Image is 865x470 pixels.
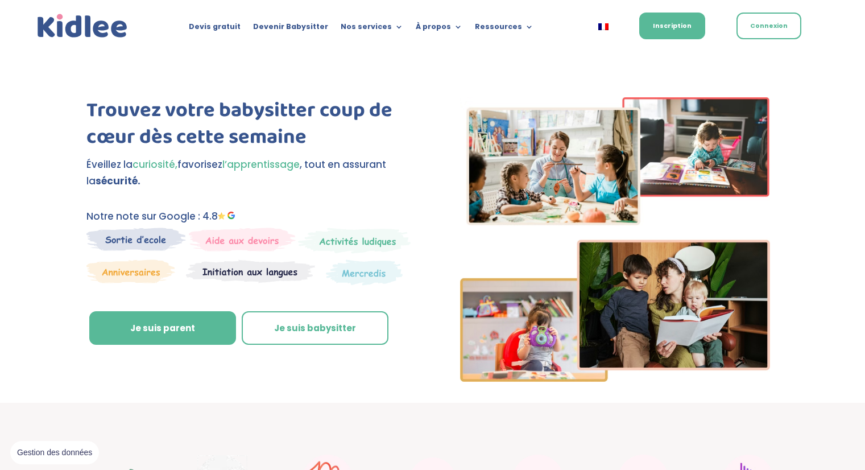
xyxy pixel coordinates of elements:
a: Inscription [639,13,705,39]
img: logo_kidlee_bleu [35,11,130,41]
a: À propos [416,23,462,35]
a: Kidlee Logo [35,11,130,41]
a: Devenir Babysitter [253,23,328,35]
img: Thematique [326,259,403,286]
span: curiosité, [133,158,177,171]
img: Sortie decole [86,228,186,251]
a: Connexion [736,13,801,39]
h1: Trouvez votre babysitter coup de cœur dès cette semaine [86,97,413,156]
img: Atelier thematique [186,259,315,283]
a: Nos services [341,23,403,35]
img: Français [598,23,609,30]
a: Devis gratuit [189,23,241,35]
a: Je suis babysitter [242,311,388,345]
p: Éveillez la favorisez , tout en assurant la [86,156,413,189]
strong: sécurité. [96,174,140,188]
img: Mercredi [298,228,411,254]
button: Gestion des données [10,441,99,465]
picture: Imgs-2 [460,372,771,385]
a: Ressources [475,23,533,35]
img: Anniversaire [86,259,175,283]
span: l’apprentissage [222,158,300,171]
span: Gestion des données [17,448,92,458]
p: Notre note sur Google : 4.8 [86,208,413,225]
a: Je suis parent [89,311,236,345]
img: weekends [189,228,296,252]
